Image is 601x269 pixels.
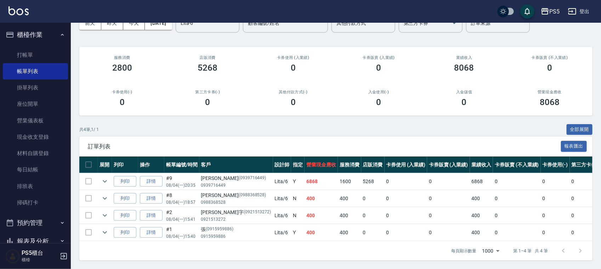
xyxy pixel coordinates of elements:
[291,63,296,73] h3: 0
[201,233,271,240] p: 0915959886
[376,63,381,73] h3: 0
[462,97,467,107] h3: 0
[3,194,68,211] a: 掃碼打卡
[470,207,493,224] td: 400
[361,190,385,207] td: 0
[8,6,29,15] img: Logo
[385,190,427,207] td: 0
[549,7,560,16] div: PS5
[385,224,427,241] td: 0
[430,90,499,94] h2: 入金儲值
[273,207,291,224] td: Lita /6
[345,55,413,60] h2: 卡券販賣 (入業績)
[470,190,493,207] td: 400
[100,210,110,221] button: expand row
[291,190,305,207] td: N
[541,173,570,190] td: 0
[166,199,198,205] p: 08/04 (一) 18:57
[79,17,101,30] button: 前天
[454,63,474,73] h3: 8068
[385,157,427,173] th: 卡券使用 (入業績)
[164,173,199,190] td: #9
[427,157,470,173] th: 卡券販賣 (入業績)
[361,157,385,173] th: 店販消費
[123,17,145,30] button: 今天
[88,143,561,150] span: 訂單列表
[3,232,68,251] button: 報表及分析
[88,55,157,60] h3: 服務消費
[561,141,587,152] button: 報表匯出
[273,224,291,241] td: Lita /6
[112,157,138,173] th: 列印
[259,90,328,94] h2: 其他付款方式(-)
[3,161,68,178] a: 每日結帳
[427,207,470,224] td: 0
[273,173,291,190] td: Lita /6
[164,157,199,173] th: 帳單編號/時間
[100,176,110,187] button: expand row
[338,224,361,241] td: 400
[540,97,560,107] h3: 8068
[140,210,163,221] a: 詳情
[164,207,199,224] td: #2
[305,207,338,224] td: 400
[451,248,477,254] p: 每頁顯示數量
[22,257,58,263] p: 櫃檯
[120,97,125,107] h3: 0
[98,157,112,173] th: 展開
[3,96,68,112] a: 座位開單
[114,176,136,187] button: 列印
[493,190,540,207] td: 0
[516,55,584,60] h2: 卡券販賣 (不入業績)
[291,157,305,173] th: 指定
[3,47,68,63] a: 打帳單
[430,55,499,60] h2: 業績收入
[520,4,534,18] button: save
[385,207,427,224] td: 0
[291,224,305,241] td: Y
[561,143,587,149] a: 報表匯出
[305,173,338,190] td: 6868
[338,207,361,224] td: 400
[493,173,540,190] td: 0
[100,227,110,238] button: expand row
[166,233,198,240] p: 08/04 (一) 15:40
[201,199,271,205] p: 0988368528
[516,90,584,94] h2: 營業現金應收
[427,190,470,207] td: 0
[79,126,99,133] p: 共 4 筆, 1 / 1
[376,97,381,107] h3: 0
[514,248,548,254] p: 第 1–4 筆 共 4 筆
[3,26,68,44] button: 櫃檯作業
[164,190,199,207] td: #8
[3,145,68,161] a: 材料自購登錄
[338,173,361,190] td: 1600
[273,157,291,173] th: 設計師
[239,192,266,199] p: (0988368528)
[201,175,271,182] div: [PERSON_NAME]
[538,4,562,19] button: PS5
[3,79,68,96] a: 掛單列表
[88,90,157,94] h2: 卡券使用(-)
[3,214,68,232] button: 預約管理
[470,173,493,190] td: 6868
[22,249,58,257] h5: PS5櫃台
[3,129,68,145] a: 現金收支登錄
[114,227,136,238] button: 列印
[201,209,271,216] div: [PERSON_NAME]字
[138,157,164,173] th: 操作
[541,190,570,207] td: 0
[427,173,470,190] td: 0
[174,55,242,60] h2: 店販消費
[547,63,552,73] h3: 0
[305,190,338,207] td: 400
[541,224,570,241] td: 0
[3,112,68,129] a: 營業儀表板
[565,5,593,18] button: 登出
[201,216,271,223] p: 0921513272
[244,209,271,216] p: (0921513272)
[140,193,163,204] a: 詳情
[114,193,136,204] button: 列印
[166,182,198,188] p: 08/04 (一) 20:35
[166,216,198,223] p: 08/04 (一) 15:41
